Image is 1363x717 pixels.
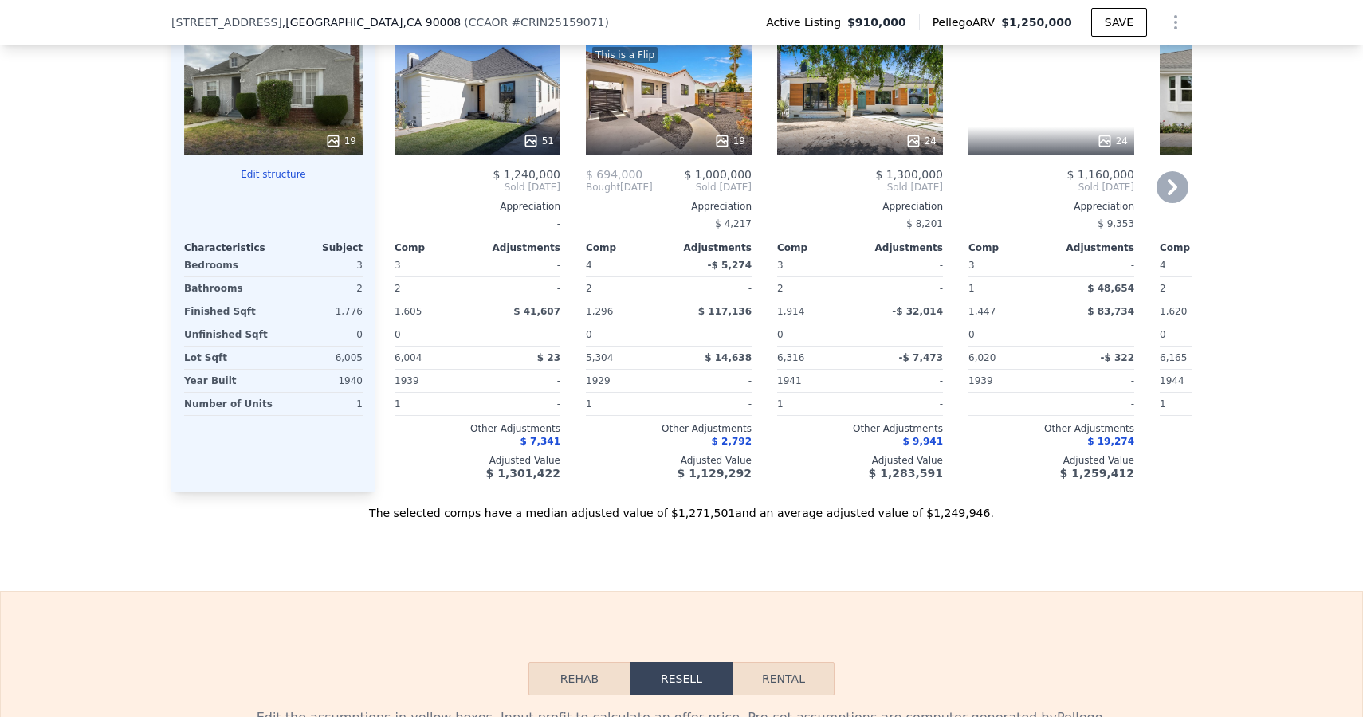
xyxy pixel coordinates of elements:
div: Finished Sqft [184,300,270,323]
button: Rental [733,662,835,695]
span: $ 8,201 [906,218,943,229]
div: Other Adjustments [1160,422,1326,435]
div: - [1055,393,1134,415]
div: Year Built [184,370,270,392]
span: 6,316 [777,352,804,363]
span: $ 694,000 [586,168,642,181]
div: Appreciation [1160,200,1326,213]
span: , CA 90008 [403,16,461,29]
span: , [GEOGRAPHIC_DATA] [282,14,461,30]
div: This is a Flip [592,47,658,63]
div: - [672,277,752,300]
span: Sold [DATE] [395,181,560,194]
div: The selected comps have a median adjusted value of $1,271,501 and an average adjusted value of $1... [171,492,1192,521]
div: - [481,323,560,346]
div: Other Adjustments [777,422,943,435]
span: $ 1,300,000 [875,168,943,181]
div: 1944 [1160,370,1239,392]
button: Show Options [1160,6,1192,38]
span: Bought [586,181,620,194]
span: 6,165 [1160,352,1187,363]
span: $ 1,301,422 [486,467,560,480]
span: $ 41,607 [513,306,560,317]
span: $ 1,283,591 [869,467,943,480]
div: - [1055,370,1134,392]
div: - [863,254,943,276]
div: 24 [905,133,937,149]
div: Comp [777,241,860,254]
div: Adjustments [860,241,943,254]
div: 0 [277,323,363,346]
span: CCAOR [469,16,509,29]
div: 6,005 [277,347,363,369]
span: $ 19,274 [1087,436,1134,447]
button: Resell [630,662,733,695]
div: Bathrooms [184,277,270,300]
div: Appreciation [395,200,560,213]
span: $910,000 [847,14,906,30]
span: 3 [968,260,975,271]
div: - [863,323,943,346]
div: 2 [395,277,474,300]
span: 1,447 [968,306,996,317]
div: Adjustments [1051,241,1134,254]
div: - [481,393,560,415]
span: 6,004 [395,352,422,363]
div: 3 [277,254,363,276]
span: $ 117,136 [698,306,752,317]
span: 0 [968,329,975,340]
span: $ 1,259,412 [1060,467,1134,480]
div: Adjusted Value [586,454,752,467]
div: Appreciation [777,200,943,213]
span: 1,296 [586,306,613,317]
div: [DATE] [586,181,653,194]
button: Edit structure [184,168,363,181]
div: Comp [1160,241,1243,254]
span: 0 [1160,329,1166,340]
div: - [1055,323,1134,346]
span: $ 14,638 [705,352,752,363]
span: 5,304 [586,352,613,363]
div: 1939 [968,370,1048,392]
span: -$ 7,473 [899,352,943,363]
div: Appreciation [586,200,752,213]
div: 1941 [777,370,857,392]
span: $ 23 [537,352,560,363]
div: 1939 [395,370,474,392]
div: Other Adjustments [395,422,560,435]
div: - [1055,254,1134,276]
div: Comp [968,241,1051,254]
button: Rehab [528,662,630,695]
div: - [395,213,560,235]
span: 1,620 [1160,306,1187,317]
div: Adjusted Value [395,454,560,467]
div: 1 [586,393,666,415]
div: 51 [523,133,554,149]
div: 1 [395,393,474,415]
div: Bedrooms [184,254,270,276]
div: - [863,370,943,392]
span: Pellego ARV [933,14,1002,30]
span: $ 1,000,000 [684,168,752,181]
span: -$ 32,014 [892,306,943,317]
span: $ 1,240,000 [493,168,560,181]
span: Sold [DATE] [777,181,943,194]
div: 1 [968,277,1048,300]
button: SAVE [1091,8,1147,37]
span: Active Listing [766,14,847,30]
span: $ 7,341 [520,436,560,447]
span: # CRIN25159071 [511,16,604,29]
div: Adjustments [477,241,560,254]
div: 2 [277,277,363,300]
div: 19 [325,133,356,149]
div: 24 [1097,133,1128,149]
span: 0 [586,329,592,340]
div: Number of Units [184,393,273,415]
div: - [481,277,560,300]
span: $ 4,217 [715,218,752,229]
div: 1940 [277,370,363,392]
span: 3 [395,260,401,271]
span: 0 [777,329,784,340]
div: 1 [279,393,363,415]
div: Adjusted Value [968,454,1134,467]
